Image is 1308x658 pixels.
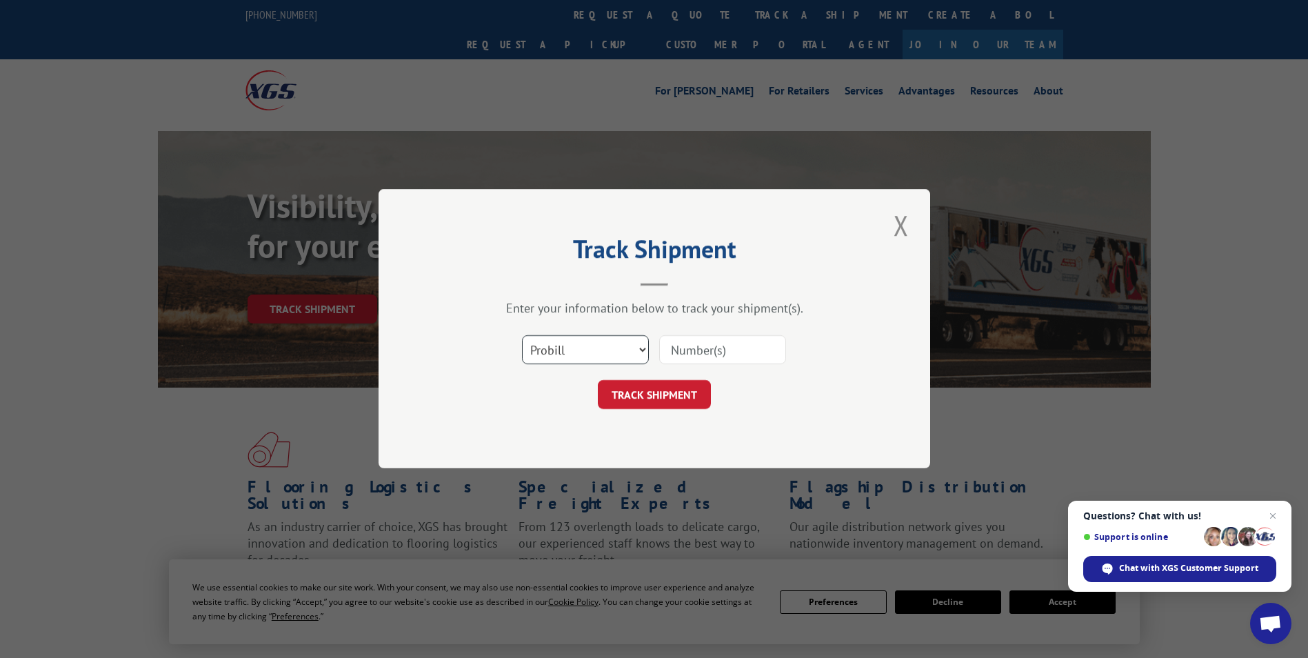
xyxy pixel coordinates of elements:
[659,336,786,365] input: Number(s)
[1250,603,1291,644] a: Open chat
[1083,556,1276,582] span: Chat with XGS Customer Support
[1119,562,1258,575] span: Chat with XGS Customer Support
[1083,510,1276,521] span: Questions? Chat with us!
[447,301,861,317] div: Enter your information below to track your shipment(s).
[889,206,913,244] button: Close modal
[1083,532,1199,542] span: Support is online
[447,239,861,266] h2: Track Shipment
[598,381,711,410] button: TRACK SHIPMENT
